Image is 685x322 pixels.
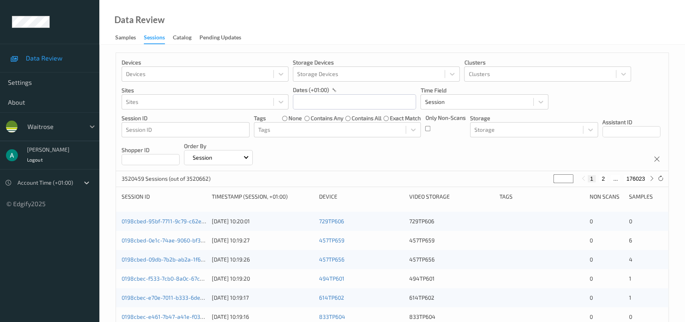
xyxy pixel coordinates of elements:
[199,33,241,43] div: Pending Updates
[122,175,211,183] p: 3520459 Sessions (out of 3520662)
[122,86,288,94] p: Sites
[310,114,343,122] label: contains any
[212,217,313,225] div: [DATE] 10:20:01
[122,275,229,282] a: 0198cbec-f533-7cb0-8a0c-67c9020c46d4
[173,33,192,43] div: Catalog
[409,294,494,302] div: 614TP602
[629,275,631,282] span: 1
[288,114,302,122] label: none
[199,32,249,43] a: Pending Updates
[629,218,632,224] span: 0
[122,218,226,224] a: 0198cbed-95bf-7711-9c79-c62ec802d33f
[629,256,633,263] span: 4
[212,313,313,321] div: [DATE] 10:19:16
[590,294,593,301] span: 0
[420,86,548,94] p: Time Field
[590,313,593,320] span: 0
[602,118,660,126] p: Assistant ID
[212,275,313,283] div: [DATE] 10:19:20
[409,193,494,201] div: Video Storage
[590,275,593,282] span: 0
[212,193,313,201] div: Timestamp (Session, +01:00)
[629,237,632,244] span: 6
[115,33,136,43] div: Samples
[590,256,593,263] span: 0
[470,114,598,122] p: Storage
[122,313,229,320] a: 0198cbec-e461-7b47-a41e-f038ab585766
[293,86,329,94] p: dates (+01:00)
[319,256,344,263] a: 457TP656
[409,275,494,283] div: 494TP601
[319,275,344,282] a: 494TP601
[184,142,252,150] p: Order By
[611,175,620,182] button: ...
[122,193,206,201] div: Session ID
[319,294,344,301] a: 614TP602
[254,114,266,122] p: Tags
[122,114,250,122] p: Session ID
[590,237,593,244] span: 0
[319,313,345,320] a: 833TP604
[590,193,623,201] div: Non Scans
[144,32,173,44] a: Sessions
[122,146,180,154] p: Shopper ID
[629,294,631,301] span: 1
[599,175,607,182] button: 2
[352,114,381,122] label: contains all
[629,313,632,320] span: 0
[499,193,584,201] div: Tags
[588,175,596,182] button: 1
[319,237,344,244] a: 457TP659
[212,236,313,244] div: [DATE] 10:19:27
[409,217,494,225] div: 729TP606
[114,16,164,24] div: Data Review
[115,32,144,43] a: Samples
[144,33,165,44] div: Sessions
[212,294,313,302] div: [DATE] 10:19:17
[190,154,215,162] p: Session
[425,114,465,122] p: Only Non-Scans
[122,237,228,244] a: 0198cbed-0e1c-74ae-9060-bf3f3c479c43
[409,256,494,263] div: 457TP656
[390,114,421,122] label: exact match
[173,32,199,43] a: Catalog
[409,313,494,321] div: 833TP604
[122,59,288,66] p: Devices
[293,59,460,66] p: Storage Devices
[409,236,494,244] div: 457TP659
[629,193,663,201] div: Samples
[212,256,313,263] div: [DATE] 10:19:26
[590,218,593,224] span: 0
[319,193,404,201] div: Device
[464,59,631,66] p: Clusters
[624,175,647,182] button: 176023
[319,218,344,224] a: 729TP606
[122,294,227,301] a: 0198cbec-e70e-7011-b333-6deb6edfc99e
[122,256,230,263] a: 0198cbed-09db-7b2b-ab2a-1f670d9ed584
